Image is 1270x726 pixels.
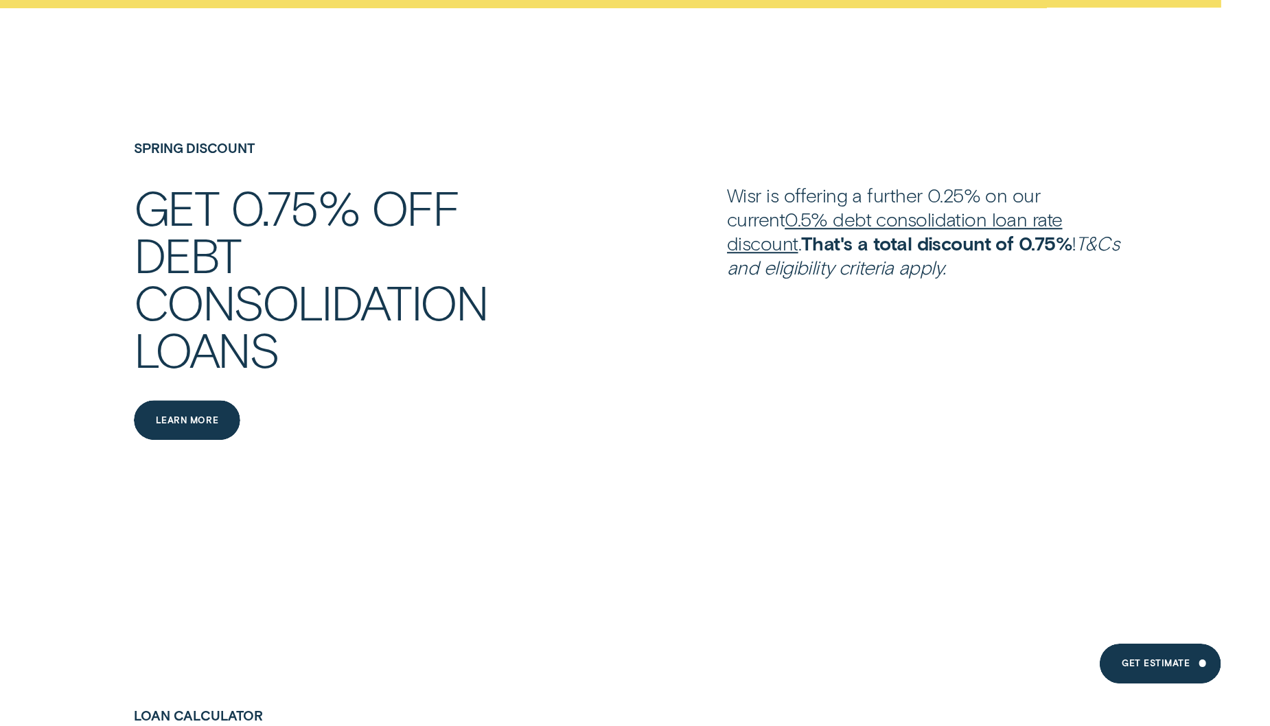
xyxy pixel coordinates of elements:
[134,183,543,373] h2: Get 0.75% off debt consolidation loans
[801,231,1072,255] strong: That's a total discount of 0.75%
[134,400,241,440] a: Learn more
[727,207,1063,255] a: 0.5% debt consolidation loan rate discount
[1100,644,1221,683] a: Get Estimate
[727,183,1136,279] p: Wisr is offering a further 0.25% on our current . !
[134,708,713,724] h4: Loan Calculator
[727,231,1119,279] em: T&Cs and eligibility criteria apply.
[126,141,465,156] h4: SPRING DISCOUNT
